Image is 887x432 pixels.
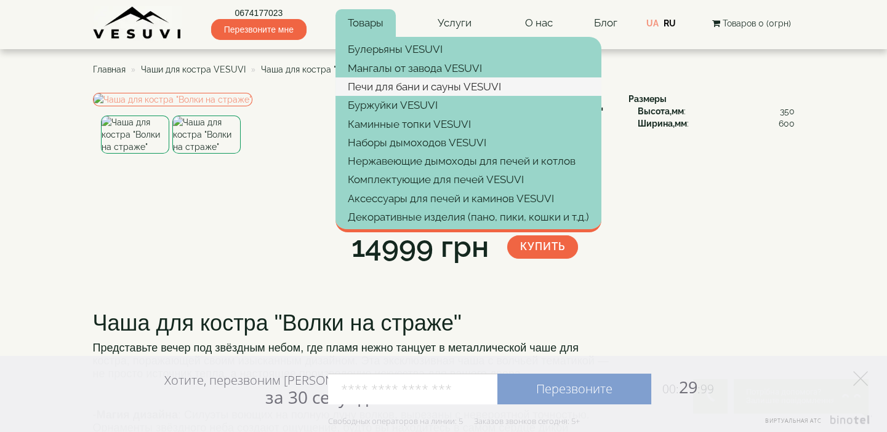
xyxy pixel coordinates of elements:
a: О нас [513,9,565,37]
a: Товары [335,9,396,37]
button: Товаров 0 (0грн) [708,17,794,30]
div: Свободных операторов на линии: 5 Заказов звонков сегодня: 5+ [328,416,580,426]
div: : [638,117,795,130]
span: :99 [697,381,714,397]
img: Чаша для костра "Волки на страже" [172,116,241,154]
b: Высота,мм [638,106,684,116]
a: Комплектующие для печей VESUVI [335,170,601,189]
a: UA [646,18,659,28]
a: Чаши для костра VESUVI [141,65,246,74]
a: Печи для бани и сауны VESUVI [335,77,601,96]
span: 00: [662,381,679,397]
a: Аксессуары для печей и каминов VESUVI [335,189,601,208]
a: Каминные топки VESUVI [335,115,601,133]
span: Чаша для костра "Волки на страже" [93,310,462,336]
a: Нержавеющие дымоходы для печей и котлов [335,152,601,170]
a: Буржуйки VESUVI [335,96,601,114]
a: Перезвоните [497,374,651,404]
a: Мангалы от завода VESUVI [335,59,601,77]
a: Виртуальная АТС [758,415,872,432]
a: Наборы дымоходов VESUVI [335,133,601,152]
span: 350 [780,105,795,117]
a: RU [664,18,676,28]
img: Завод VESUVI [93,6,182,40]
span: Виртуальная АТС [765,417,822,425]
span: Представьте вечер под звёздным небом, где пламя нежно танцует в металлической чаше для костра, по... [93,342,609,380]
div: : [638,105,795,117]
button: Купить [507,235,578,259]
a: Главная [93,65,126,74]
a: Услуги [425,9,483,37]
a: Декоративные изделия (пано, пики, кошки и т.д.) [335,208,601,226]
img: Чаша для костра "Волки на страже" [101,116,169,154]
span: Чаша для костра "Волки на страже" [261,65,409,74]
span: 29 [651,375,714,398]
img: Чаша для костра "Волки на страже" [93,93,252,106]
span: Товаров 0 (0грн) [722,18,790,28]
b: Размеры [628,94,667,104]
a: Блог [594,17,617,29]
a: 0674177023 [211,7,307,19]
div: 14999 грн [351,226,489,268]
div: Хотите, перезвоним [PERSON_NAME] [164,372,375,407]
span: Перезвоните мне [211,19,307,40]
span: за 30 секунд? [265,385,375,409]
a: Булерьяны VESUVI [335,40,601,58]
b: Ширина,мм [638,119,687,128]
span: 600 [779,117,795,130]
